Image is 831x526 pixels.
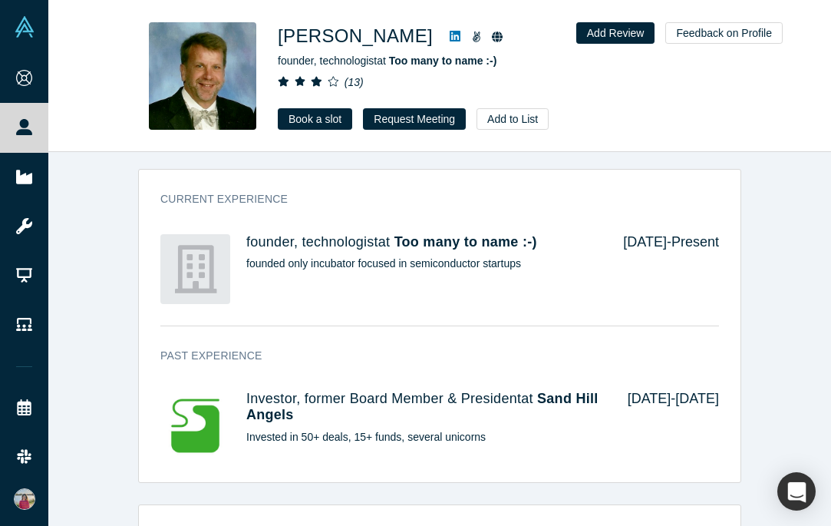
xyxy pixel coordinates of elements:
[278,55,496,67] span: founder, technologist at
[246,256,602,272] p: founded only incubator focused in semiconductor startups
[576,22,655,44] button: Add Review
[394,234,537,250] a: Too many to name :-)
[160,348,697,364] h3: Past Experience
[246,391,599,423] a: Sand Hill Angels
[602,234,719,304] div: [DATE] - Present
[246,391,606,424] h4: Investor, former Board Member & President at
[278,108,352,130] a: Book a slot
[14,16,35,38] img: Alchemist Vault Logo
[160,191,697,207] h3: Current Experience
[246,234,602,251] h4: founder, technologist at
[606,391,719,461] div: [DATE] - [DATE]
[363,108,466,130] button: Request Meeting
[345,76,364,88] i: ( 13 )
[149,22,256,130] img: Rick Lazansky's Profile Image
[160,234,230,304] img: Too many to name :-)'s Logo
[246,429,606,445] p: Invested in 50+ deals, 15+ funds, several unicorns
[477,108,549,130] button: Add to List
[389,55,497,67] a: Too many to name :-)
[278,22,433,50] h1: [PERSON_NAME]
[14,488,35,510] img: Saloni Gautam's Account
[160,391,230,461] img: Sand Hill Angels's Logo
[665,22,783,44] button: Feedback on Profile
